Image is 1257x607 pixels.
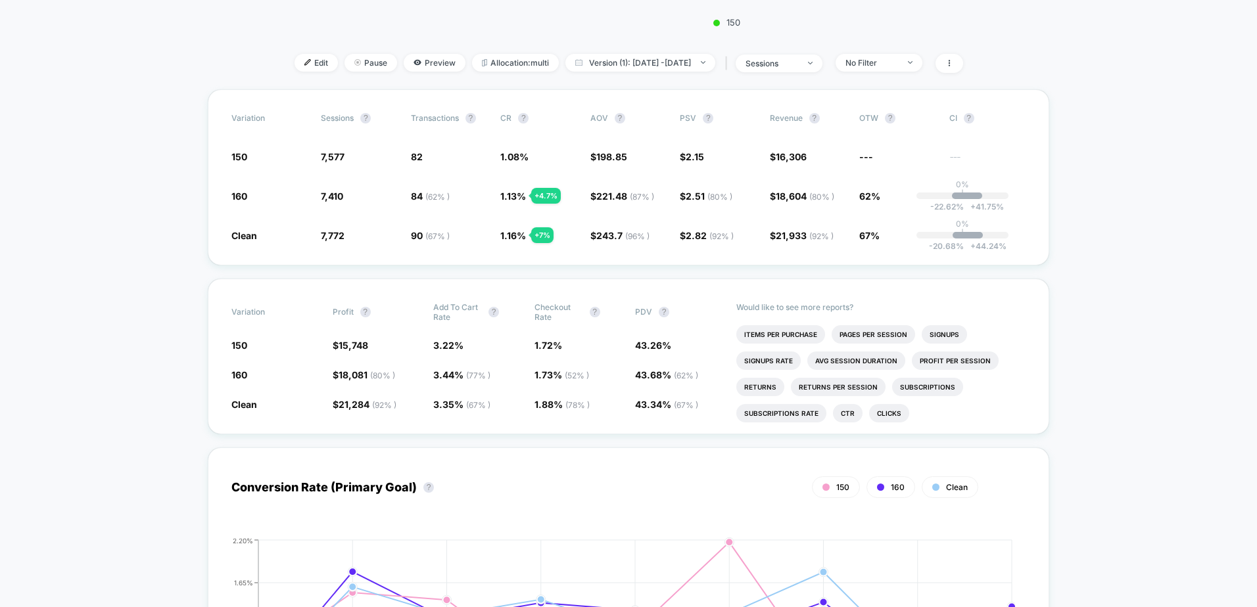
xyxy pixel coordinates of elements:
img: rebalance [482,59,487,66]
span: 198.85 [596,151,627,162]
span: Version (1): [DATE] - [DATE] [565,54,715,72]
button: ? [590,307,600,317]
span: $ [680,191,732,202]
span: 21,284 [339,399,396,410]
span: CR [500,113,511,123]
span: 1.16 % [500,230,526,241]
span: ( 62 % ) [425,192,450,202]
div: sessions [746,58,798,68]
button: ? [465,113,476,124]
img: end [354,59,361,66]
span: 160 [231,369,247,380]
span: ( 67 % ) [466,400,490,410]
li: Signups [922,325,967,344]
span: $ [590,191,654,202]
span: ( 80 % ) [707,192,732,202]
span: CI [949,113,1022,124]
li: Signups Rate [736,351,801,370]
span: $ [590,230,650,241]
span: ( 77 % ) [466,371,490,380]
span: $ [770,151,807,162]
span: OTW [859,113,932,124]
li: Subscriptions Rate [736,404,826,422]
span: Clean [946,482,968,492]
span: 18,081 [339,369,395,380]
span: 243.7 [596,230,650,241]
li: Returns Per Session [791,378,886,396]
span: 16,306 [776,151,807,162]
button: ? [703,113,713,124]
span: Clean [231,230,257,241]
span: 18,604 [776,191,834,202]
button: ? [423,482,434,493]
span: Allocation: multi [472,54,559,72]
span: 2.82 [686,230,734,241]
span: Preview [404,54,465,72]
span: Clean [231,399,257,410]
span: + [970,202,976,212]
div: + 4.7 % [531,188,561,204]
span: 1.72 % [534,340,562,351]
span: -22.62 % [930,202,964,212]
p: 0% [956,179,969,189]
span: 2.51 [686,191,732,202]
span: $ [333,399,396,410]
span: 43.26 % [635,340,671,351]
span: 150 [231,340,247,351]
span: 150 [231,151,247,162]
button: ? [488,307,499,317]
img: calendar [575,59,582,66]
span: 1.13 % [500,191,526,202]
button: ? [518,113,529,124]
button: ? [615,113,625,124]
span: Variation [231,302,304,322]
span: --- [949,153,1026,163]
span: Transactions [411,113,459,123]
li: Ctr [833,404,863,422]
p: | [961,229,964,238]
p: 150 [640,17,813,28]
span: 15,748 [339,340,368,351]
span: 221.48 [596,191,654,202]
span: 21,933 [776,230,834,241]
button: ? [659,307,669,317]
span: 82 [411,151,423,162]
span: 43.68 % [635,369,698,380]
span: 41.75 % [964,202,1004,212]
li: Pages Per Session [832,325,915,344]
img: end [701,61,705,64]
tspan: 2.20% [233,536,253,544]
tspan: 1.65% [234,578,253,586]
span: 90 [411,230,450,241]
span: 160 [891,482,905,492]
img: end [908,61,913,64]
li: Subscriptions [892,378,963,396]
span: ( 52 % ) [565,371,589,380]
span: ( 67 % ) [674,400,698,410]
span: Pause [344,54,397,72]
button: ? [360,307,371,317]
span: | [722,54,736,73]
span: 1.88 % [534,399,590,410]
img: end [808,62,813,64]
span: 44.24 % [964,241,1007,251]
img: edit [304,59,311,66]
span: 3.44 % [433,369,490,380]
span: $ [770,191,834,202]
span: $ [680,230,734,241]
span: ( 92 % ) [709,231,734,241]
p: Would like to see more reports? [736,302,1026,312]
span: 7,410 [321,191,343,202]
span: 7,577 [321,151,344,162]
span: 3.22 % [433,340,463,351]
div: + 7 % [531,227,554,243]
span: --- [859,151,873,162]
span: $ [333,340,368,351]
span: Profit [333,307,354,317]
span: ( 92 % ) [809,231,834,241]
span: Add To Cart Rate [433,302,482,322]
span: Revenue [770,113,803,123]
span: 160 [231,191,247,202]
span: 62% [859,191,880,202]
span: $ [680,151,704,162]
